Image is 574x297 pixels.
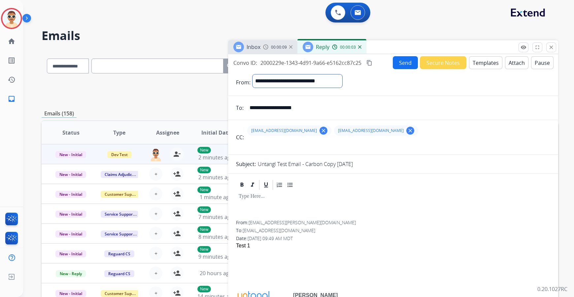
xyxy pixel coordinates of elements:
mat-icon: history [8,76,16,84]
mat-icon: person_add [173,210,181,218]
button: Attach [505,56,528,69]
span: Customer Support [101,191,144,198]
mat-icon: person_add [173,289,181,297]
span: Claims Adjudication [101,171,146,178]
span: Service Support [101,231,138,237]
div: To: [236,227,550,234]
span: Status [62,129,80,137]
mat-icon: person_add [173,230,181,237]
div: Bullet List [285,180,295,190]
div: From: [236,219,550,226]
span: Reguard CS [104,250,134,257]
button: Secure Notes [420,56,466,69]
button: + [149,227,162,240]
p: 0.20.1027RC [537,285,567,293]
p: Convo ID: [233,59,257,67]
span: 1 minute ago [200,193,232,201]
p: Untangl Test Email - Carbon Copy [DATE] [258,160,353,168]
span: Reguard CS [104,270,134,277]
span: Dev Test [107,151,132,158]
p: CC: [236,133,244,141]
span: Type [113,129,125,137]
span: [EMAIL_ADDRESS][DOMAIN_NAME] [338,128,404,133]
span: 2000229e-1343-4d91-9a66-e5162cc87c25 [260,59,361,66]
mat-icon: clear [321,128,326,134]
p: New [197,167,211,173]
span: + [154,170,157,178]
mat-icon: inbox [8,95,16,103]
span: + [154,289,157,297]
p: New [197,286,211,292]
span: [EMAIL_ADDRESS][PERSON_NAME][DOMAIN_NAME] [249,219,356,226]
div: Italic [248,180,257,190]
div: Underline [261,180,271,190]
p: New [197,246,211,253]
button: Send [393,56,418,69]
mat-icon: list_alt [8,57,16,64]
span: Assignee [156,129,179,137]
span: New - Initial [55,211,86,218]
button: + [149,247,162,260]
img: avatar [2,9,21,28]
h2: Emails [42,29,558,42]
span: + [154,249,157,257]
button: Templates [469,56,502,69]
mat-icon: fullscreen [534,44,540,50]
button: + [149,187,162,200]
p: New [197,147,211,153]
span: New - Initial [55,151,86,158]
span: Reply [316,43,329,51]
button: + [149,167,162,181]
span: + [154,210,157,218]
mat-icon: close [548,44,554,50]
span: [EMAIL_ADDRESS][DOMAIN_NAME] [243,227,315,233]
mat-icon: person_remove [173,150,181,158]
mat-icon: person_add [173,249,181,257]
span: 9 minutes ago [198,253,234,260]
span: New - Initial [55,250,86,257]
p: Subject: [236,160,256,168]
span: 20 hours ago [200,270,232,277]
mat-icon: person_add [173,269,181,277]
mat-icon: clear [407,128,413,134]
span: Initial Date [201,129,231,137]
span: New - Reply [56,270,86,277]
span: Customer Support [101,290,144,297]
mat-icon: search [226,62,234,70]
span: New - Initial [55,231,86,237]
mat-icon: remove_red_eye [521,44,526,50]
div: Bold [237,180,247,190]
span: New - Initial [55,191,86,198]
p: To: [236,104,244,112]
span: + [154,269,157,277]
span: New - Initial [55,171,86,178]
button: + [149,267,162,280]
mat-icon: person_add [173,190,181,198]
span: 00:00:09 [271,45,287,50]
button: Pause [531,56,554,69]
span: 2 minutes ago [198,154,234,161]
p: Emails (158) [42,109,77,118]
span: + [154,230,157,237]
mat-icon: content_copy [366,60,372,66]
button: + [149,207,162,220]
p: New [197,206,211,213]
img: agent-avatar [149,148,162,161]
p: New [197,226,211,233]
p: From: [236,78,251,86]
span: Inbox [247,43,260,51]
span: [DATE] 09:49 AM MDT [248,235,293,241]
mat-icon: home [8,37,16,45]
div: Test 1 [236,242,550,250]
span: 2 minutes ago [198,174,234,181]
p: New [197,187,211,193]
div: Date: [236,235,550,242]
span: + [154,190,157,198]
span: 00:00:03 [340,45,356,50]
span: 7 minutes ago [198,213,234,221]
span: New - Initial [55,290,86,297]
span: Service Support [101,211,138,218]
div: Ordered List [275,180,285,190]
span: [EMAIL_ADDRESS][DOMAIN_NAME] [251,128,317,133]
span: 8 minutes ago [198,233,234,240]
